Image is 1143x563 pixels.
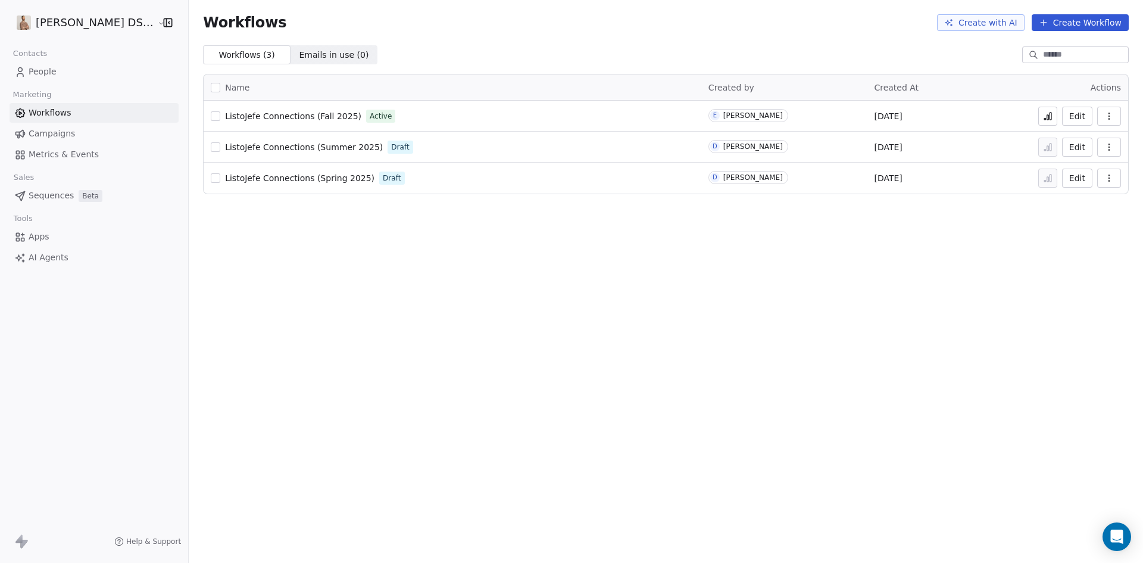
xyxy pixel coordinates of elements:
[723,173,783,182] div: [PERSON_NAME]
[299,49,368,61] span: Emails in use ( 0 )
[203,14,286,31] span: Workflows
[17,15,31,30] img: Daniel%20Simpson%20Social%20Media%20Profile%20Picture%201080x1080%20Option%201.png
[10,186,179,206] a: SequencesBeta
[29,251,68,264] span: AI Agents
[10,124,179,144] a: Campaigns
[29,127,75,140] span: Campaigns
[10,248,179,267] a: AI Agents
[8,86,57,104] span: Marketing
[1032,14,1129,31] button: Create Workflow
[29,231,49,243] span: Apps
[225,172,374,184] a: ListoJefe Connections (Spring 2025)
[10,227,179,247] a: Apps
[126,537,181,546] span: Help & Support
[29,66,57,78] span: People
[29,148,99,161] span: Metrics & Events
[225,82,249,94] span: Name
[937,14,1025,31] button: Create with AI
[723,142,783,151] div: [PERSON_NAME]
[391,142,409,153] span: Draft
[874,110,902,122] span: [DATE]
[1062,107,1092,126] button: Edit
[225,110,361,122] a: ListoJefe Connections (Fall 2025)
[874,83,919,92] span: Created At
[225,142,383,152] span: ListoJefe Connections (Summer 2025)
[723,111,783,120] div: [PERSON_NAME]
[8,210,38,228] span: Tools
[225,173,374,183] span: ListoJefe Connections (Spring 2025)
[29,189,74,202] span: Sequences
[29,107,71,119] span: Workflows
[370,111,392,122] span: Active
[1062,138,1092,157] button: Edit
[713,111,717,120] div: E
[10,145,179,164] a: Metrics & Events
[114,537,181,546] a: Help & Support
[874,172,902,184] span: [DATE]
[79,190,102,202] span: Beta
[10,103,179,123] a: Workflows
[14,13,149,33] button: [PERSON_NAME] DS Realty
[10,62,179,82] a: People
[1091,83,1121,92] span: Actions
[383,173,401,183] span: Draft
[713,173,717,182] div: D
[1103,522,1131,551] div: Open Intercom Messenger
[1062,169,1092,188] button: Edit
[225,111,361,121] span: ListoJefe Connections (Fall 2025)
[225,141,383,153] a: ListoJefe Connections (Summer 2025)
[36,15,154,30] span: [PERSON_NAME] DS Realty
[874,141,902,153] span: [DATE]
[8,45,52,63] span: Contacts
[8,169,39,186] span: Sales
[708,83,754,92] span: Created by
[713,142,717,151] div: D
